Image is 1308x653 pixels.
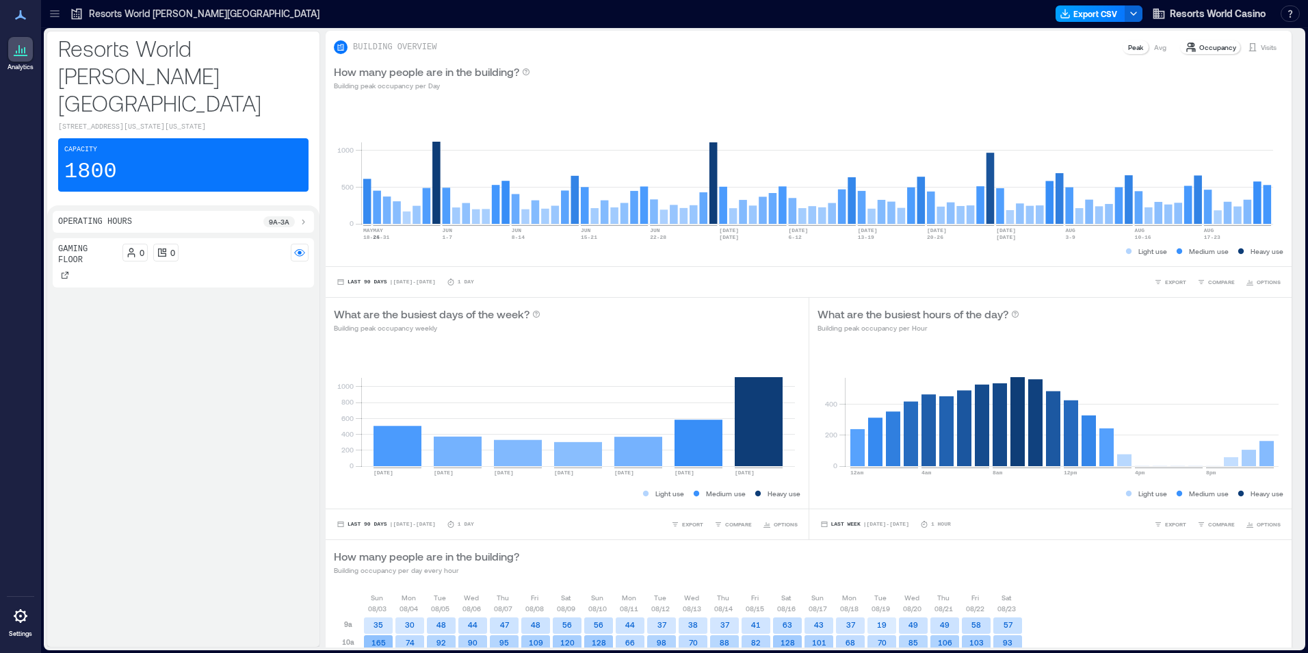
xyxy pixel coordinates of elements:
[58,122,309,133] p: [STREET_ADDRESS][US_STATE][US_STATE]
[581,234,597,240] text: 15-21
[1251,488,1283,499] p: Heavy use
[368,603,387,614] p: 08/03
[996,234,1016,240] text: [DATE]
[814,620,824,629] text: 43
[1206,470,1216,476] text: 8pm
[58,216,132,227] p: Operating Hours
[751,592,759,603] p: Fri
[874,592,887,603] p: Tue
[1004,620,1013,629] text: 57
[561,592,571,603] p: Sat
[443,227,453,233] text: JUN
[494,470,514,476] text: [DATE]
[682,520,703,528] span: EXPORT
[402,592,416,603] p: Mon
[625,638,635,647] text: 66
[1243,275,1283,289] button: OPTIONS
[809,603,827,614] p: 08/17
[1194,275,1238,289] button: COMPARE
[350,461,354,470] tspan: 0
[777,603,796,614] p: 08/16
[1154,42,1166,53] p: Avg
[842,592,856,603] p: Mon
[711,517,755,531] button: COMPARE
[592,638,606,647] text: 128
[824,400,837,408] tspan: 400
[588,603,607,614] p: 08/10
[655,488,684,499] p: Light use
[789,234,802,240] text: 6-12
[657,638,666,647] text: 98
[594,620,603,629] text: 56
[689,638,698,647] text: 70
[1208,278,1235,286] span: COMPARE
[931,520,951,528] p: 1 Hour
[927,234,943,240] text: 20-26
[591,592,603,603] p: Sun
[904,592,919,603] p: Wed
[751,638,761,647] text: 82
[512,234,525,240] text: 8-14
[1151,275,1189,289] button: EXPORT
[436,638,446,647] text: 92
[562,620,572,629] text: 56
[614,470,634,476] text: [DATE]
[654,592,666,603] p: Tue
[1135,470,1145,476] text: 4pm
[1243,517,1283,531] button: OPTIONS
[58,244,117,266] p: Gaming Floor
[783,620,792,629] text: 63
[434,470,454,476] text: [DATE]
[934,603,953,614] p: 08/21
[817,306,1008,322] p: What are the busiest hours of the day?
[58,34,309,116] p: Resorts World [PERSON_NAME][GEOGRAPHIC_DATA]
[971,620,981,629] text: 58
[462,603,481,614] p: 08/06
[657,620,667,629] text: 37
[817,517,912,531] button: Last Week |[DATE]-[DATE]
[464,592,479,603] p: Wed
[1135,234,1151,240] text: 10-16
[341,430,354,438] tspan: 400
[341,398,354,406] tspan: 800
[781,638,795,647] text: 128
[720,620,730,629] text: 37
[781,592,791,603] p: Sat
[1261,42,1277,53] p: Visits
[651,603,670,614] p: 08/12
[625,620,635,629] text: 44
[140,247,144,258] p: 0
[1064,470,1077,476] text: 12pm
[3,33,38,75] a: Analytics
[499,638,509,647] text: 95
[908,638,918,647] text: 85
[993,470,1003,476] text: 8am
[334,275,439,289] button: Last 90 Days |[DATE]-[DATE]
[1065,234,1075,240] text: 3-9
[405,620,415,629] text: 30
[342,637,354,648] p: 10a
[774,520,798,528] span: OPTIONS
[735,470,755,476] text: [DATE]
[996,227,1016,233] text: [DATE]
[688,620,698,629] text: 38
[494,603,512,614] p: 08/07
[1199,42,1236,53] p: Occupancy
[789,227,809,233] text: [DATE]
[668,517,706,531] button: EXPORT
[371,638,386,647] text: 165
[921,470,932,476] text: 4am
[824,431,837,439] tspan: 200
[751,620,761,629] text: 41
[560,638,575,647] text: 120
[1189,246,1229,257] p: Medium use
[334,306,529,322] p: What are the busiest days of the week?
[719,227,739,233] text: [DATE]
[940,620,950,629] text: 49
[720,638,729,647] text: 88
[833,461,837,470] tspan: 0
[903,603,921,614] p: 08/20
[812,638,826,647] text: 101
[1151,517,1189,531] button: EXPORT
[1251,246,1283,257] p: Heavy use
